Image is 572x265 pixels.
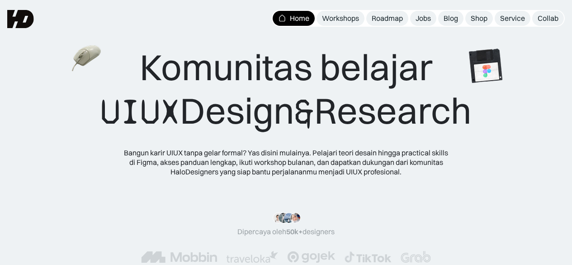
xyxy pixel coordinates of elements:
div: Blog [444,14,458,23]
span: 50k+ [286,227,303,236]
a: Jobs [410,11,436,26]
div: Shop [471,14,487,23]
a: Roadmap [366,11,408,26]
a: Home [273,11,315,26]
div: Workshops [322,14,359,23]
span: UIUX [100,90,180,134]
div: Roadmap [372,14,403,23]
a: Collab [532,11,564,26]
a: Blog [438,11,463,26]
a: Service [495,11,530,26]
div: Komunitas belajar Design Research [100,45,472,134]
a: Workshops [317,11,364,26]
a: Shop [465,11,493,26]
div: Jobs [416,14,431,23]
div: Home [290,14,309,23]
div: Service [500,14,525,23]
span: & [294,90,314,134]
div: Collab [538,14,558,23]
div: Dipercaya oleh designers [237,227,335,236]
div: Bangun karir UIUX tanpa gelar formal? Yas disini mulainya. Pelajari teori desain hingga practical... [123,148,449,176]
